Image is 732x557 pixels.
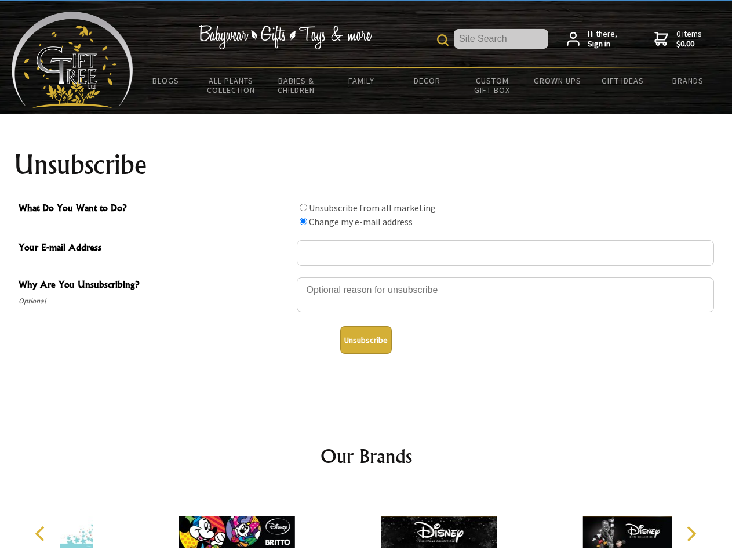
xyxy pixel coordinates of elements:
a: Family [329,68,395,93]
strong: Sign in [588,39,617,49]
input: Your E-mail Address [297,240,714,266]
label: Unsubscribe from all marketing [309,202,436,214]
input: Site Search [454,29,548,49]
strong: $0.00 [676,39,702,49]
span: Why Are You Unsubscribing? [19,277,291,294]
a: All Plants Collection [199,68,264,102]
a: Decor [394,68,460,93]
h2: Our Brands [23,442,709,470]
h1: Unsubscribe [14,151,719,179]
button: Previous [29,521,54,547]
label: Change my e-mail address [309,216,413,227]
span: Your E-mail Address [19,240,291,257]
span: 0 items [676,28,702,49]
span: What Do You Want to Do? [19,201,291,218]
span: Hi there, [588,29,617,49]
a: 0 items$0.00 [654,29,702,49]
a: Hi there,Sign in [567,29,617,49]
a: BLOGS [133,68,199,93]
span: Optional [19,294,291,308]
button: Unsubscribe [340,326,392,354]
button: Next [678,521,704,547]
img: Babyware - Gifts - Toys and more... [12,12,133,108]
a: Gift Ideas [590,68,655,93]
input: What Do You Want to Do? [300,218,307,225]
a: Custom Gift Box [460,68,525,102]
a: Grown Ups [525,68,590,93]
textarea: Why Are You Unsubscribing? [297,277,714,312]
input: What Do You Want to Do? [300,204,307,211]
a: Babies & Children [264,68,329,102]
img: Babywear - Gifts - Toys & more [198,25,372,49]
img: product search [437,34,449,46]
a: Brands [655,68,721,93]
